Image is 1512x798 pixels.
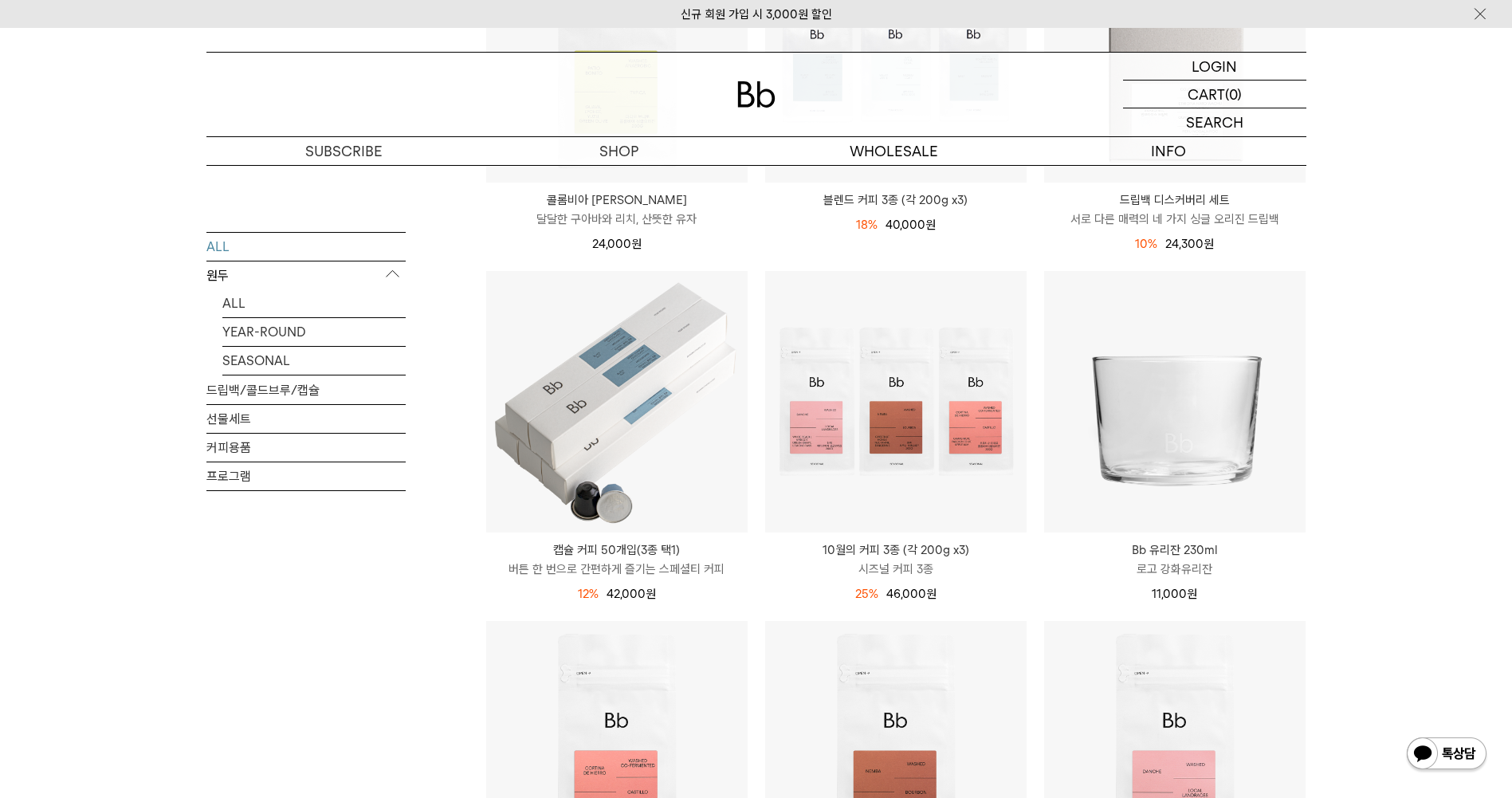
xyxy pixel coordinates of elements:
[1044,271,1306,533] img: Bb 유리잔 230ml
[206,404,406,432] a: 선물세트
[486,560,748,579] p: 버튼 한 번으로 간편하게 즐기는 스페셜티 커피
[756,137,1031,165] p: WHOLESALE
[1044,541,1306,579] a: Bb 유리잔 230ml 로고 강화유리잔
[1204,237,1214,251] span: 원
[1044,541,1306,560] p: Bb 유리잔 230ml
[1405,736,1488,774] img: 카카오톡 채널 1:1 채팅 버튼
[222,346,406,374] a: SEASONAL
[1123,81,1306,108] a: CART (0)
[592,237,642,251] span: 24,000
[206,462,406,489] a: 프로그램
[681,7,832,22] a: 신규 회원 가입 시 3,000원 할인
[222,317,406,345] a: YEAR-ROUND
[646,587,656,601] span: 원
[1031,137,1306,165] p: INFO
[206,261,406,289] p: 원두
[1044,560,1306,579] p: 로고 강화유리잔
[206,137,481,165] a: SUBSCRIBE
[1044,191,1306,229] a: 드립백 디스커버리 세트 서로 다른 매력의 네 가지 싱글 오리진 드립백
[855,584,878,603] div: 25%
[1186,108,1243,136] p: SEARCH
[765,191,1027,210] a: 블렌드 커피 3종 (각 200g x3)
[765,271,1027,533] img: 10월의 커피 3종 (각 200g x3)
[206,375,406,403] a: 드립백/콜드브루/캡슐
[1123,53,1306,81] a: LOGIN
[631,237,642,251] span: 원
[1044,191,1306,210] p: 드립백 디스커버리 세트
[486,191,748,229] a: 콜롬비아 [PERSON_NAME] 달달한 구아바와 리치, 산뜻한 유자
[206,433,406,461] a: 커피용품
[765,541,1027,579] a: 10월의 커피 3종 (각 200g x3) 시즈널 커피 3종
[578,584,599,603] div: 12%
[926,587,937,601] span: 원
[481,137,756,165] a: SHOP
[1152,587,1197,601] span: 11,000
[486,191,748,210] p: 콜롬비아 [PERSON_NAME]
[222,289,406,316] a: ALL
[1135,234,1157,254] div: 10%
[856,215,878,234] div: 18%
[765,560,1027,579] p: 시즈널 커피 3종
[1187,587,1197,601] span: 원
[486,541,748,560] p: 캡슐 커피 50개입(3종 택1)
[486,210,748,229] p: 달달한 구아바와 리치, 산뜻한 유자
[765,541,1027,560] p: 10월의 커피 3종 (각 200g x3)
[486,271,748,533] img: 캡슐 커피 50개입(3종 택1)
[737,81,776,108] img: 로고
[1225,81,1242,108] p: (0)
[206,232,406,260] a: ALL
[607,587,656,601] span: 42,000
[1165,237,1214,251] span: 24,300
[1188,81,1225,108] p: CART
[886,218,936,232] span: 40,000
[1044,210,1306,229] p: 서로 다른 매력의 네 가지 싱글 오리진 드립백
[925,218,936,232] span: 원
[486,541,748,579] a: 캡슐 커피 50개입(3종 택1) 버튼 한 번으로 간편하게 즐기는 스페셜티 커피
[886,587,937,601] span: 46,000
[1192,53,1237,80] p: LOGIN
